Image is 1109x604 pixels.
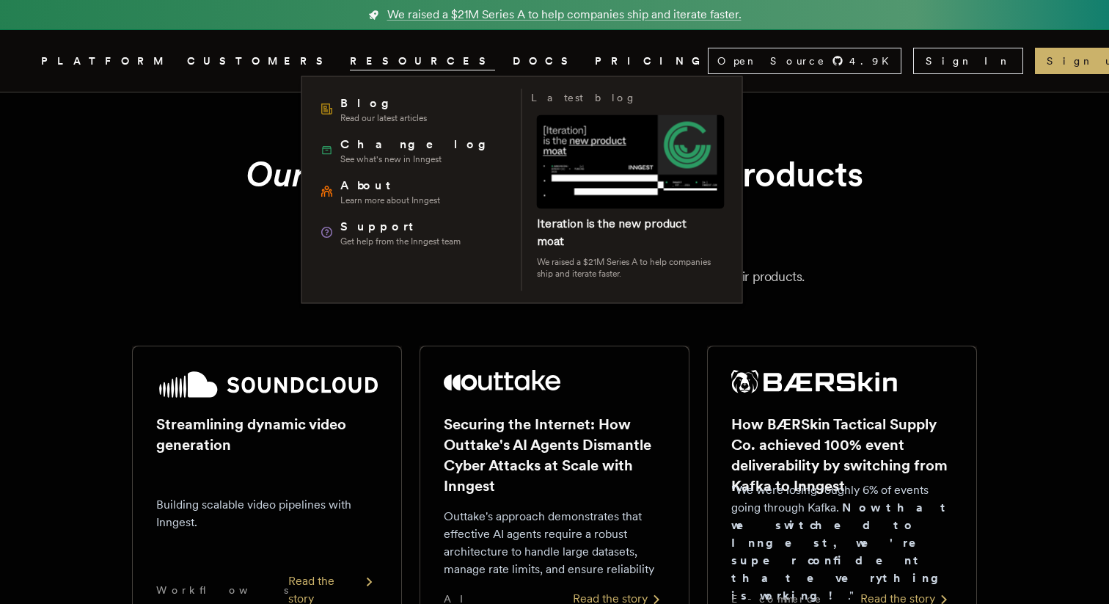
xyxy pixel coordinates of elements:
[717,54,826,68] span: Open Source
[156,414,378,455] h2: Streamlining dynamic video generation
[340,236,461,247] span: Get help from the Inngest team
[340,218,461,236] span: Support
[731,414,953,496] h2: How BÆRSkin Tactical Supply Co. achieved 100% event deliverability by switching from Kafka to Inn...
[340,194,440,206] span: Learn more about Inngest
[246,153,305,195] em: Our
[314,130,513,171] a: ChangelogSee what's new in Inngest
[187,52,332,70] a: CUSTOMERS
[444,414,665,496] h2: Securing the Internet: How Outtake's AI Agents Dismantle Cyber Attacks at Scale with Inngest
[156,583,288,597] span: Workflows
[340,177,440,194] span: About
[156,370,378,399] img: SoundCloud
[731,370,897,393] img: BÆRSkin Tactical Supply Co.
[387,6,742,23] span: We raised a $21M Series A to help companies ship and iterate faster.
[537,217,687,248] a: Iteration is the new product moat
[340,136,497,153] span: Changelog
[340,112,427,124] span: Read our latest articles
[340,153,497,165] span: See what's new in Inngest
[444,508,665,578] p: Outtake's approach demonstrates that effective AI agents require a robust architecture to handle ...
[314,171,513,212] a: AboutLearn more about Inngest
[350,52,495,70] button: RESOURCES
[444,370,560,390] img: Outtake
[340,95,427,112] span: Blog
[595,52,708,70] a: PRICING
[849,54,898,68] span: 4.9 K
[314,212,513,253] a: SupportGet help from the Inngest team
[531,89,637,106] h3: Latest blog
[913,48,1023,74] a: Sign In
[41,52,169,70] button: PLATFORM
[156,496,378,531] p: Building scalable video pipelines with Inngest.
[59,266,1050,287] p: From startups to public companies, our customers chose Inngest to power their products.
[513,52,577,70] a: DOCS
[167,151,942,243] h1: customers deliver reliable products for customers
[314,89,513,130] a: BlogRead our latest articles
